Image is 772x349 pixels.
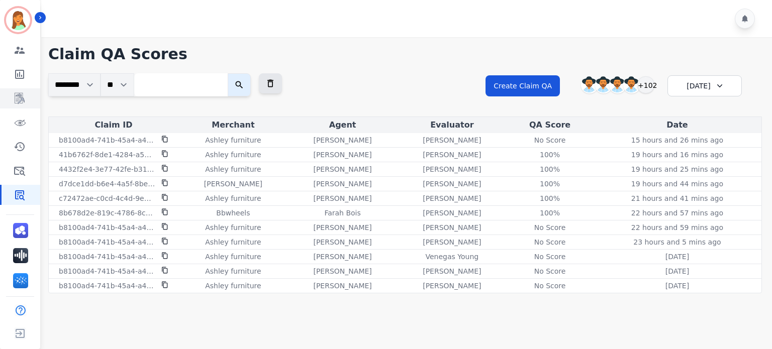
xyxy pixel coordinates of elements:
p: Ashley furniture [205,266,261,276]
div: Evaluator [399,119,505,131]
div: No Score [527,135,572,145]
div: Merchant [180,119,286,131]
p: [PERSON_NAME] [313,193,371,203]
p: [PERSON_NAME] [423,193,481,203]
p: [PERSON_NAME] [313,222,371,232]
div: Claim ID [51,119,176,131]
p: [DATE] [665,266,689,276]
p: Ashley furniture [205,150,261,160]
p: Ashley furniture [205,281,261,291]
div: [DATE] [667,75,742,96]
p: [DATE] [665,252,689,262]
div: 100 % [527,164,572,174]
p: b8100ad4-741b-45a4-a4d7-5f668de04e32 [59,222,155,232]
div: No Score [527,237,572,247]
p: Bbwheels [216,208,250,218]
div: Agent [290,119,396,131]
p: [PERSON_NAME] [423,222,481,232]
p: [DATE] [665,281,689,291]
p: 15 hours and 26 mins ago [631,135,723,145]
p: 22 hours and 57 mins ago [631,208,723,218]
p: 19 hours and 44 mins ago [631,179,723,189]
p: [PERSON_NAME] [423,179,481,189]
div: No Score [527,252,572,262]
p: [PERSON_NAME] [313,281,371,291]
p: [PERSON_NAME] [204,179,262,189]
p: [PERSON_NAME] [423,164,481,174]
p: 19 hours and 16 mins ago [631,150,723,160]
p: [PERSON_NAME] [423,281,481,291]
p: 8b678d2e-819c-4786-8c94-d4f6f2787e48 [59,208,155,218]
p: [PERSON_NAME] [313,237,371,247]
p: [PERSON_NAME] [423,135,481,145]
img: Bordered avatar [6,8,30,32]
div: 100 % [527,193,572,203]
div: Date [595,119,759,131]
div: No Score [527,281,572,291]
p: [PERSON_NAME] [313,150,371,160]
p: [PERSON_NAME] [313,252,371,262]
button: Create Claim QA [486,75,560,96]
p: 4432f2e4-3e77-42fe-b313-8d6e0bd868b1 [59,164,155,174]
p: [PERSON_NAME] [423,150,481,160]
p: [PERSON_NAME] [313,179,371,189]
p: 22 hours and 59 mins ago [631,222,723,232]
h1: Claim QA Scores [48,45,762,63]
p: Ashley furniture [205,164,261,174]
p: d7dce1dd-b6e4-4a5f-8beb-3e234d686628 [59,179,155,189]
p: c72472ae-c0cd-4c4d-9ebc-53924fe0e264 [59,193,155,203]
p: Ashley furniture [205,252,261,262]
p: [PERSON_NAME] [423,266,481,276]
div: +102 [637,76,654,93]
p: Venegas Young [425,252,478,262]
p: 23 hours and 5 mins ago [633,237,721,247]
div: 100 % [527,150,572,160]
p: [PERSON_NAME] [313,135,371,145]
p: Farah Bois [324,208,360,218]
p: b8100ad4-741b-45a4-a4d7-5f668de04e32 [59,281,155,291]
div: No Score [527,266,572,276]
p: 19 hours and 25 mins ago [631,164,723,174]
p: b8100ad4-741b-45a4-a4d7-5f668de04e32 [59,237,155,247]
p: b8100ad4-741b-45a4-a4d7-5f668de04e32 [59,252,155,262]
div: 100 % [527,179,572,189]
div: QA Score [509,119,591,131]
p: Ashley furniture [205,222,261,232]
p: b8100ad4-741b-45a4-a4d7-5f668de04e32 [59,135,155,145]
p: Ashley furniture [205,237,261,247]
p: [PERSON_NAME] [423,208,481,218]
p: [PERSON_NAME] [313,266,371,276]
p: b8100ad4-741b-45a4-a4d7-5f668de04e32 [59,266,155,276]
p: [PERSON_NAME] [423,237,481,247]
p: 21 hours and 41 mins ago [631,193,723,203]
p: Ashley furniture [205,193,261,203]
p: Ashley furniture [205,135,261,145]
div: No Score [527,222,572,232]
div: 100 % [527,208,572,218]
p: [PERSON_NAME] [313,164,371,174]
p: 41b6762f-8de1-4284-a555-04eaed9e4295 [59,150,155,160]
